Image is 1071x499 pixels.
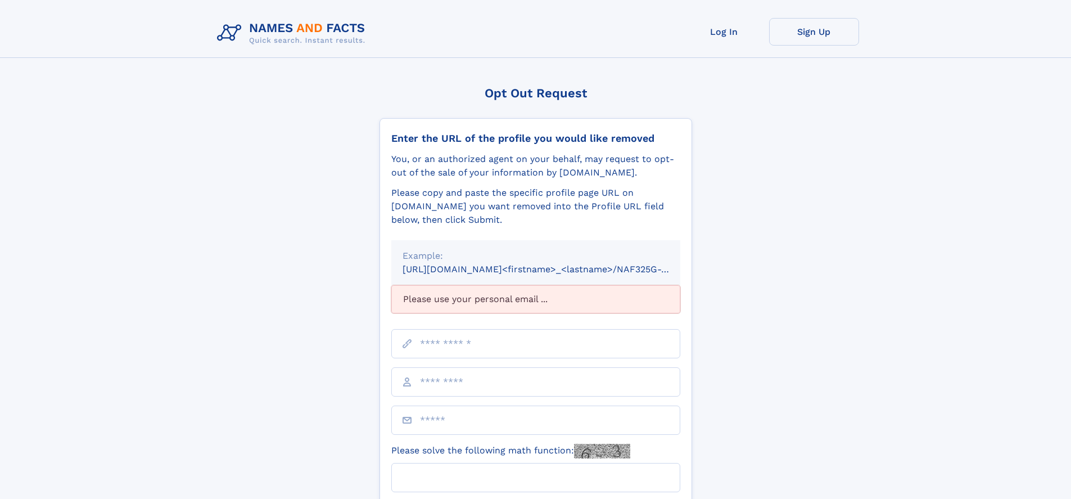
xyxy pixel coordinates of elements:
div: Example: [403,249,669,263]
a: Log In [679,18,769,46]
div: You, or an authorized agent on your behalf, may request to opt-out of the sale of your informatio... [391,152,680,179]
a: Sign Up [769,18,859,46]
label: Please solve the following math function: [391,444,630,458]
img: Logo Names and Facts [213,18,374,48]
div: Please copy and paste the specific profile page URL on [DOMAIN_NAME] you want removed into the Pr... [391,186,680,227]
div: Please use your personal email ... [391,285,680,313]
div: Opt Out Request [379,86,692,100]
div: Enter the URL of the profile you would like removed [391,132,680,145]
small: [URL][DOMAIN_NAME]<firstname>_<lastname>/NAF325G-xxxxxxxx [403,264,702,275]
